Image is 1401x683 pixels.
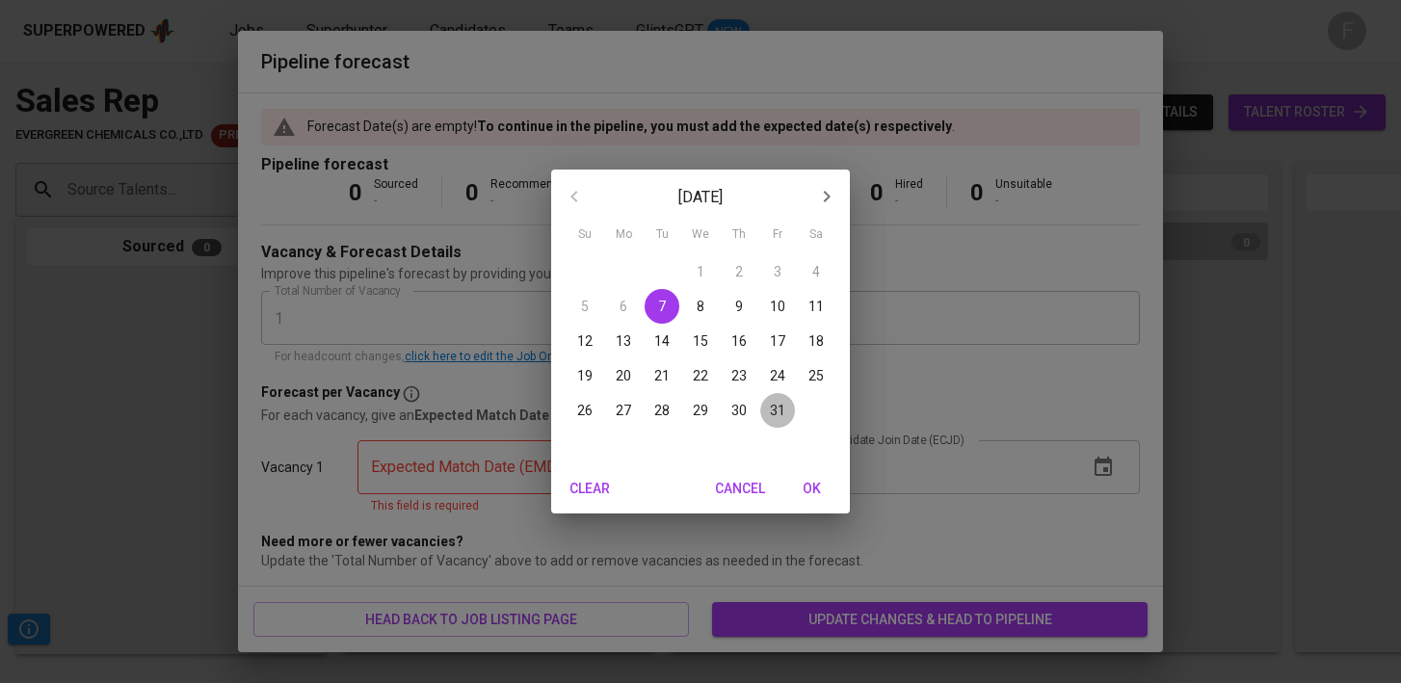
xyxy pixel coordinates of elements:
[808,366,824,385] p: 25
[654,366,670,385] p: 21
[568,358,602,393] button: 19
[559,471,621,507] button: Clear
[731,331,747,351] p: 16
[799,324,833,358] button: 18
[568,393,602,428] button: 26
[616,366,631,385] p: 20
[606,225,641,245] span: Mo
[722,324,756,358] button: 16
[693,331,708,351] p: 15
[715,477,765,501] span: Cancel
[645,289,679,324] button: 7
[645,324,679,358] button: 14
[693,401,708,420] p: 29
[683,393,718,428] button: 29
[731,366,747,385] p: 23
[597,186,804,209] p: [DATE]
[760,358,795,393] button: 24
[770,331,785,351] p: 17
[577,366,593,385] p: 19
[683,289,718,324] button: 8
[735,297,743,316] p: 9
[760,393,795,428] button: 31
[722,289,756,324] button: 9
[658,297,666,316] p: 7
[577,401,593,420] p: 26
[567,477,613,501] span: Clear
[683,225,718,245] span: We
[683,324,718,358] button: 15
[780,471,842,507] button: OK
[697,297,704,316] p: 8
[568,225,602,245] span: Su
[645,225,679,245] span: Tu
[760,324,795,358] button: 17
[722,225,756,245] span: Th
[577,331,593,351] p: 12
[707,471,773,507] button: Cancel
[799,358,833,393] button: 25
[606,324,641,358] button: 13
[722,393,756,428] button: 30
[606,393,641,428] button: 27
[808,297,824,316] p: 11
[616,401,631,420] p: 27
[654,331,670,351] p: 14
[645,393,679,428] button: 28
[799,225,833,245] span: Sa
[788,477,834,501] span: OK
[770,366,785,385] p: 24
[693,366,708,385] p: 22
[731,401,747,420] p: 30
[808,331,824,351] p: 18
[770,297,785,316] p: 10
[760,289,795,324] button: 10
[799,289,833,324] button: 11
[568,324,602,358] button: 12
[770,401,785,420] p: 31
[760,225,795,245] span: Fr
[645,358,679,393] button: 21
[683,358,718,393] button: 22
[616,331,631,351] p: 13
[606,358,641,393] button: 20
[654,401,670,420] p: 28
[722,358,756,393] button: 23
